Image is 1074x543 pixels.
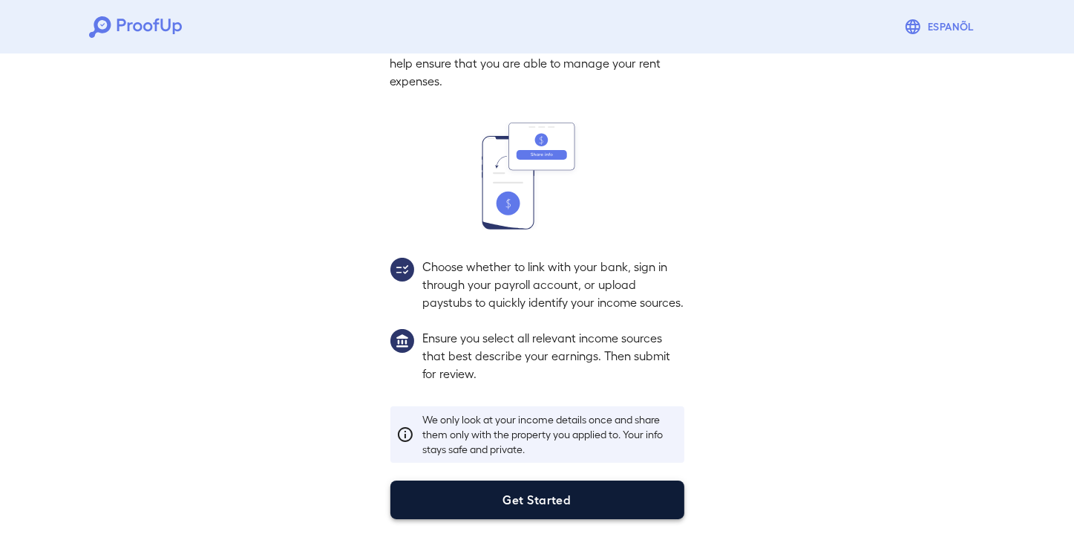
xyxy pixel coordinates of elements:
p: We only look at your income details once and share them only with the property you applied to. Yo... [423,412,678,457]
img: transfer_money.svg [482,123,593,230]
button: Espanõl [898,12,985,42]
p: Ensure you select all relevant income sources that best describe your earnings. Then submit for r... [423,329,684,383]
button: Get Started [390,481,684,519]
img: group1.svg [390,329,414,353]
p: Choose whether to link with your bank, sign in through your payroll account, or upload paystubs t... [423,258,684,311]
img: group2.svg [390,258,414,282]
p: In this step, you'll share your income sources with us to help ensure that you are able to manage... [390,36,684,90]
